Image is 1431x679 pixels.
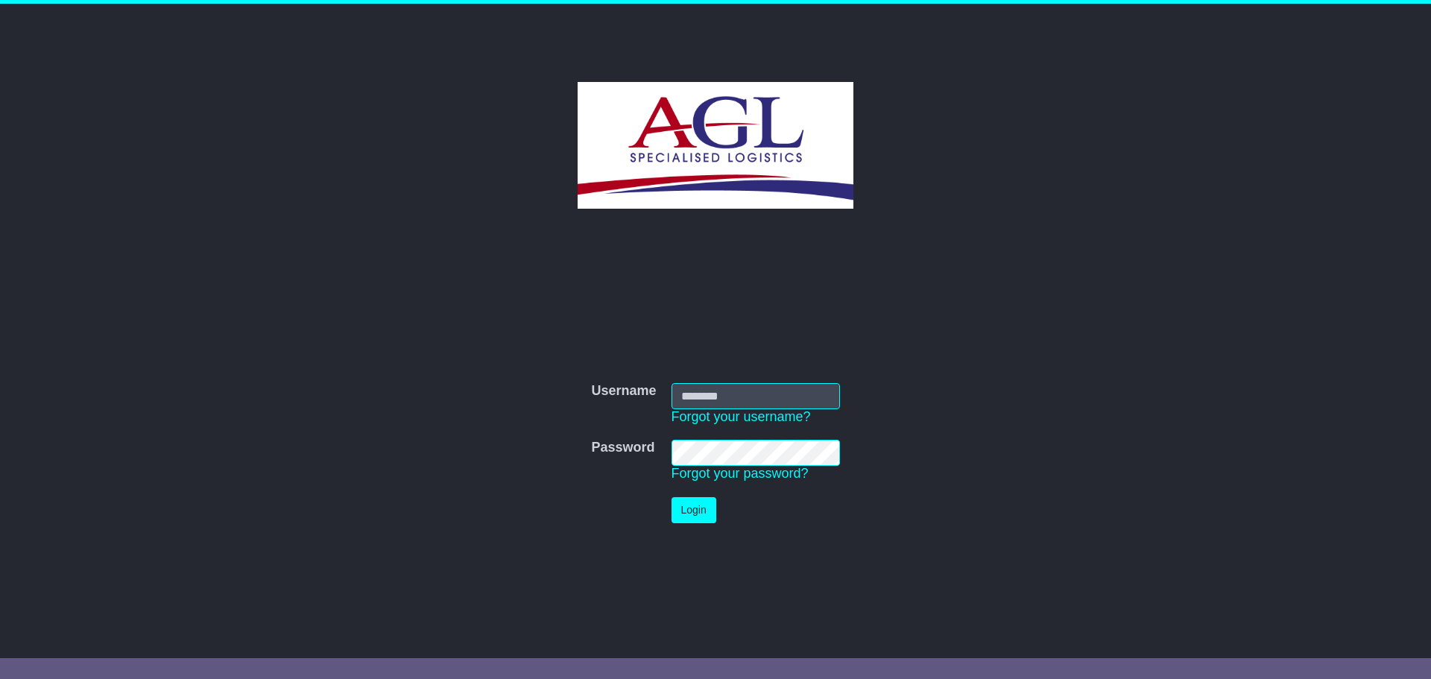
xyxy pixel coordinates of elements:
[672,409,811,424] a: Forgot your username?
[672,497,716,523] button: Login
[578,82,853,209] img: AGL SPECIALISED LOGISTICS
[591,383,656,399] label: Username
[672,466,809,481] a: Forgot your password?
[591,440,654,456] label: Password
